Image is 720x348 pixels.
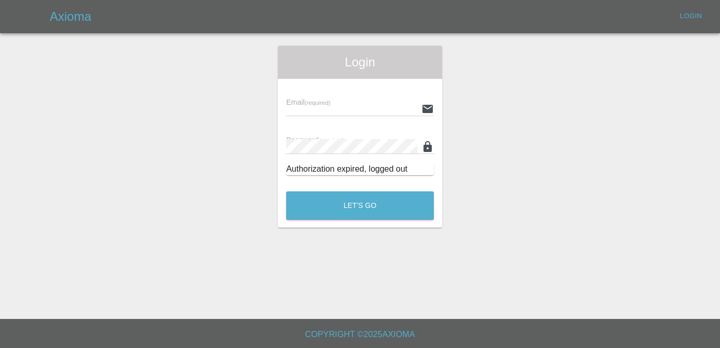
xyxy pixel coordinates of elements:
[305,100,331,106] small: (required)
[319,137,345,144] small: (required)
[8,327,712,342] h6: Copyright © 2025 Axioma
[286,163,434,175] div: Authorization expired, logged out
[674,8,708,24] a: Login
[286,136,344,144] span: Password
[50,8,91,25] h5: Axioma
[286,98,330,106] span: Email
[286,191,434,220] button: Let's Go
[286,54,434,71] span: Login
